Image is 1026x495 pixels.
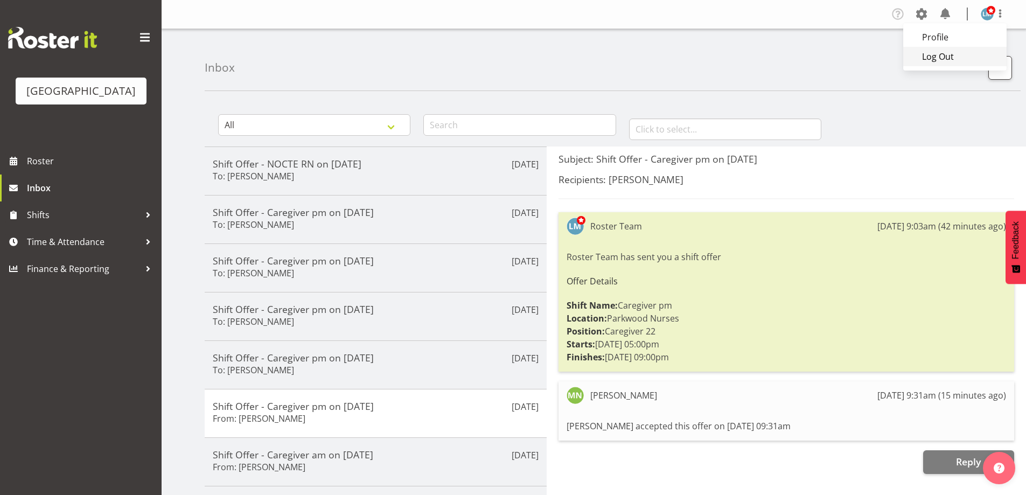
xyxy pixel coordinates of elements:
[213,449,539,461] h5: Shift Offer - Caregiver am on [DATE]
[567,218,584,235] img: lesley-mckenzie127.jpg
[512,449,539,462] p: [DATE]
[512,303,539,316] p: [DATE]
[213,158,539,170] h5: Shift Offer - NOCTE RN on [DATE]
[877,220,1006,233] div: [DATE] 9:03am (42 minutes ago)
[567,299,618,311] strong: Shift Name:
[512,206,539,219] p: [DATE]
[213,352,539,364] h5: Shift Offer - Caregiver pm on [DATE]
[559,173,1014,185] h5: Recipients: [PERSON_NAME]
[27,153,156,169] span: Roster
[567,248,1006,366] div: Roster Team has sent you a shift offer Caregiver pm Parkwood Nurses Caregiver 22 [DATE] 05:00pm [...
[590,389,657,402] div: [PERSON_NAME]
[567,276,1006,286] h6: Offer Details
[27,261,140,277] span: Finance & Reporting
[213,255,539,267] h5: Shift Offer - Caregiver pm on [DATE]
[923,450,1014,474] button: Reply
[213,413,305,424] h6: From: [PERSON_NAME]
[423,114,616,136] input: Search
[559,153,1014,165] h5: Subject: Shift Offer - Caregiver pm on [DATE]
[981,8,994,20] img: lesley-mckenzie127.jpg
[213,400,539,412] h5: Shift Offer - Caregiver pm on [DATE]
[512,255,539,268] p: [DATE]
[27,207,140,223] span: Shifts
[567,325,605,337] strong: Position:
[27,234,140,250] span: Time & Attendance
[26,83,136,99] div: [GEOGRAPHIC_DATA]
[956,455,981,468] span: Reply
[205,61,235,74] h4: Inbox
[213,171,294,182] h6: To: [PERSON_NAME]
[567,338,595,350] strong: Starts:
[590,220,642,233] div: Roster Team
[512,400,539,413] p: [DATE]
[213,303,539,315] h5: Shift Offer - Caregiver pm on [DATE]
[213,268,294,278] h6: To: [PERSON_NAME]
[629,118,821,140] input: Click to select...
[213,316,294,327] h6: To: [PERSON_NAME]
[213,462,305,472] h6: From: [PERSON_NAME]
[567,417,1006,435] div: [PERSON_NAME] accepted this offer on [DATE] 09:31am
[903,27,1007,47] a: Profile
[1011,221,1021,259] span: Feedback
[1006,211,1026,284] button: Feedback - Show survey
[877,389,1006,402] div: [DATE] 9:31am (15 minutes ago)
[512,158,539,171] p: [DATE]
[27,180,156,196] span: Inbox
[994,463,1004,473] img: help-xxl-2.png
[213,365,294,375] h6: To: [PERSON_NAME]
[213,206,539,218] h5: Shift Offer - Caregiver pm on [DATE]
[213,219,294,230] h6: To: [PERSON_NAME]
[567,387,584,404] img: maricon-nillo10859.jpg
[567,351,605,363] strong: Finishes:
[512,352,539,365] p: [DATE]
[567,312,607,324] strong: Location:
[8,27,97,48] img: Rosterit website logo
[903,47,1007,66] a: Log Out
